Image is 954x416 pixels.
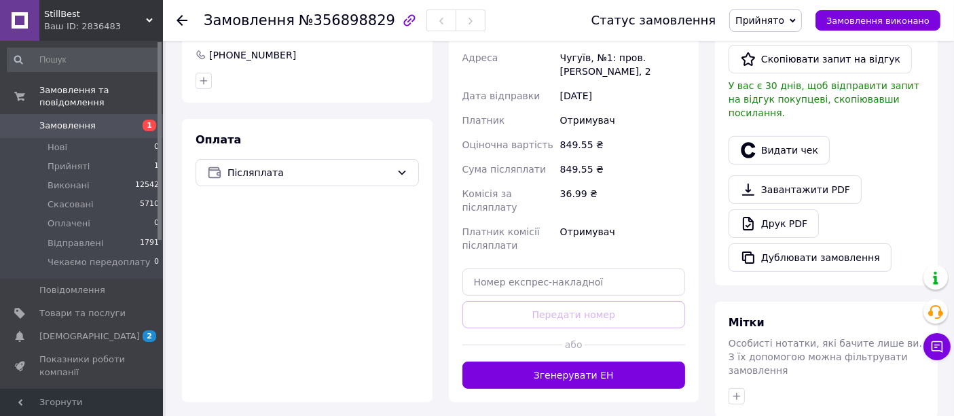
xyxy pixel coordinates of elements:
span: 0 [154,141,159,154]
button: Дублювати замовлення [729,243,892,272]
div: Ваш ID: 2836483 [44,20,163,33]
span: StillBest [44,8,146,20]
span: 1 [143,120,156,131]
span: Чекаємо передоплату [48,256,151,268]
div: Отримувач [557,220,688,258]
div: Отримувач [557,108,688,133]
span: Прийняті [48,160,90,173]
a: Друк PDF [729,209,819,238]
div: 36.99 ₴ [557,181,688,220]
span: Нові [48,141,67,154]
button: Видати чек [729,136,830,164]
div: [DATE] [557,84,688,108]
span: 1791 [140,237,159,249]
span: Виконані [48,179,90,192]
span: 2 [143,330,156,342]
span: Дата відправки [462,90,540,101]
button: Чат з покупцем [923,333,951,360]
span: Повідомлення [39,284,105,296]
div: 849.55 ₴ [557,157,688,181]
button: Скопіювати запит на відгук [729,45,912,73]
span: Післяплата [227,165,391,180]
span: Замовлення та повідомлення [39,84,163,109]
span: 5710 [140,198,159,211]
span: Особисті нотатки, які бачите лише ви. З їх допомогою можна фільтрувати замовлення [729,338,922,376]
span: Скасовані [48,198,94,211]
span: 12542 [135,179,159,192]
span: Відправлені [48,237,103,249]
span: Оплачені [48,218,90,230]
div: [PHONE_NUMBER] [208,48,297,62]
div: Чугуїв, №1: пров. [PERSON_NAME], 2 [557,46,688,84]
input: Номер експрес-накладної [462,268,686,296]
span: [DEMOGRAPHIC_DATA] [39,330,140,343]
span: Замовлення виконано [826,16,930,26]
span: Платник комісії післяплати [462,226,540,251]
span: Комісія за післяплату [462,188,517,213]
span: Замовлення [39,120,96,132]
span: Замовлення [204,12,295,29]
div: Статус замовлення [591,14,716,27]
span: Оплата [196,133,241,146]
span: Показники роботи компанії [39,353,126,378]
div: Повернутися назад [177,14,187,27]
span: або [562,338,585,351]
span: Товари та послуги [39,307,126,319]
span: 1 [154,160,159,173]
span: 0 [154,218,159,230]
span: Мітки [729,316,765,329]
span: Сума післяплати [462,164,547,175]
a: Завантажити PDF [729,175,862,204]
span: №356898829 [299,12,395,29]
button: Замовлення виконано [815,10,940,31]
input: Пошук [7,48,160,72]
div: 849.55 ₴ [557,133,688,157]
span: Адреса [462,52,498,63]
span: Платник [462,115,505,126]
span: 0 [154,256,159,268]
span: У вас є 30 днів, щоб відправити запит на відгук покупцеві, скопіювавши посилання. [729,80,919,118]
button: Згенерувати ЕН [462,362,686,389]
span: Оціночна вартість [462,139,553,150]
span: Прийнято [735,15,784,26]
